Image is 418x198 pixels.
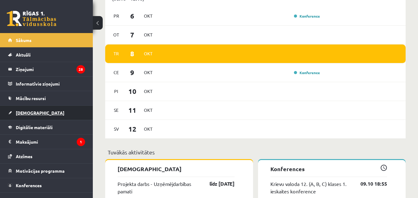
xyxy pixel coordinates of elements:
[8,106,85,120] a: [DEMOGRAPHIC_DATA]
[8,33,85,47] a: Sākums
[8,178,85,192] a: Konferences
[270,165,387,173] p: Konferences
[118,180,199,195] a: Projekta darbs - Uzņēmējdarbības pamati
[8,149,85,163] a: Atzīmes
[8,77,85,91] a: Informatīvie ziņojumi
[110,105,123,115] span: Se
[123,105,142,115] span: 11
[16,95,46,101] span: Mācību resursi
[123,124,142,134] span: 12
[142,11,155,21] span: Okt
[16,168,65,174] span: Motivācijas programma
[142,105,155,115] span: Okt
[7,11,56,26] a: Rīgas 1. Tālmācības vidusskola
[294,14,320,19] a: Konference
[142,68,155,77] span: Okt
[16,135,85,149] legend: Maksājumi
[16,62,85,76] legend: Ziņojumi
[16,77,85,91] legend: Informatīvie ziņojumi
[110,124,123,134] span: Sv
[8,62,85,76] a: Ziņojumi28
[16,124,53,130] span: Digitālie materiāli
[110,30,123,40] span: Ot
[118,165,235,173] p: [DEMOGRAPHIC_DATA]
[16,183,42,188] span: Konferences
[77,138,85,146] i: 1
[199,180,235,187] a: līdz [DATE]
[108,148,403,156] p: Tuvākās aktivitātes
[142,124,155,134] span: Okt
[110,68,123,77] span: Ce
[110,86,123,96] span: Pi
[123,30,142,40] span: 7
[8,120,85,134] a: Digitālie materiāli
[123,48,142,59] span: 8
[16,37,32,43] span: Sākums
[142,49,155,58] span: Okt
[76,65,85,74] i: 28
[110,49,123,58] span: Tr
[351,180,387,187] a: 09.10 18:55
[8,48,85,62] a: Aktuāli
[270,180,351,195] a: Krievu valoda 12. (A, B, C) klases 1. ieskaites konference
[110,11,123,21] span: Pr
[16,110,64,116] span: [DEMOGRAPHIC_DATA]
[16,52,31,57] span: Aktuāli
[16,154,32,159] span: Atzīmes
[142,30,155,40] span: Okt
[8,164,85,178] a: Motivācijas programma
[8,135,85,149] a: Maksājumi1
[294,70,320,75] a: Konference
[123,11,142,21] span: 6
[123,67,142,78] span: 9
[8,91,85,105] a: Mācību resursi
[142,86,155,96] span: Okt
[123,86,142,96] span: 10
